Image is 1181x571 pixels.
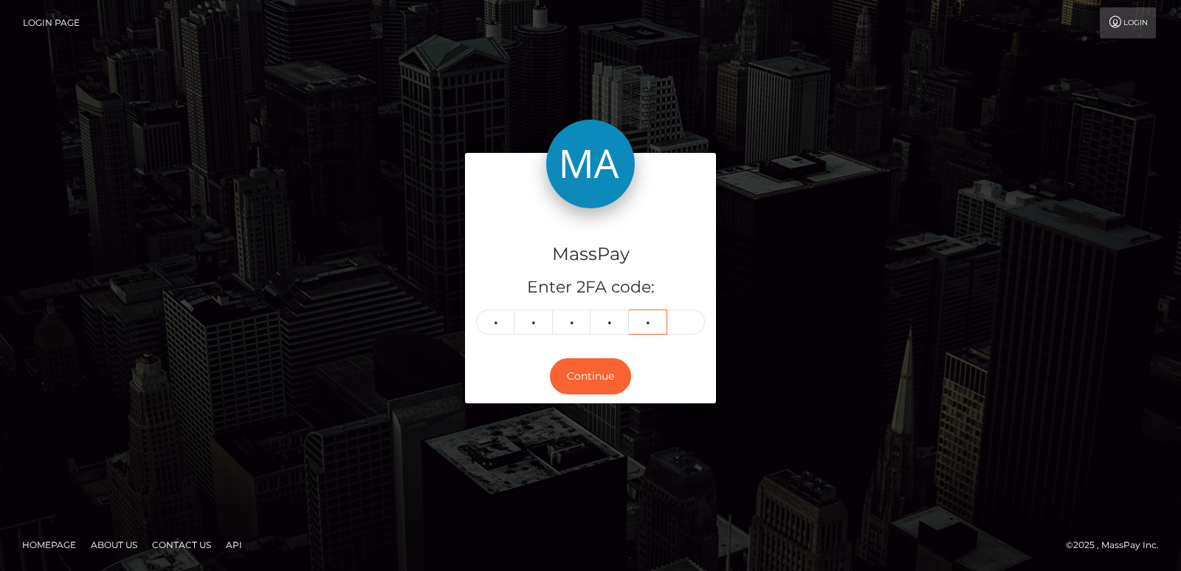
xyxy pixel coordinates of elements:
a: Login [1100,7,1156,38]
h4: MassPay [476,242,705,267]
a: Contact Us [146,533,217,556]
div: © 2025 , MassPay Inc. [1066,537,1170,553]
img: MassPay [546,120,635,208]
a: API [220,533,248,556]
h5: Enter 2FA code: [476,276,705,299]
a: About Us [85,533,143,556]
button: Continue [550,358,631,394]
a: Login Page [23,7,80,38]
a: Homepage [16,533,82,556]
